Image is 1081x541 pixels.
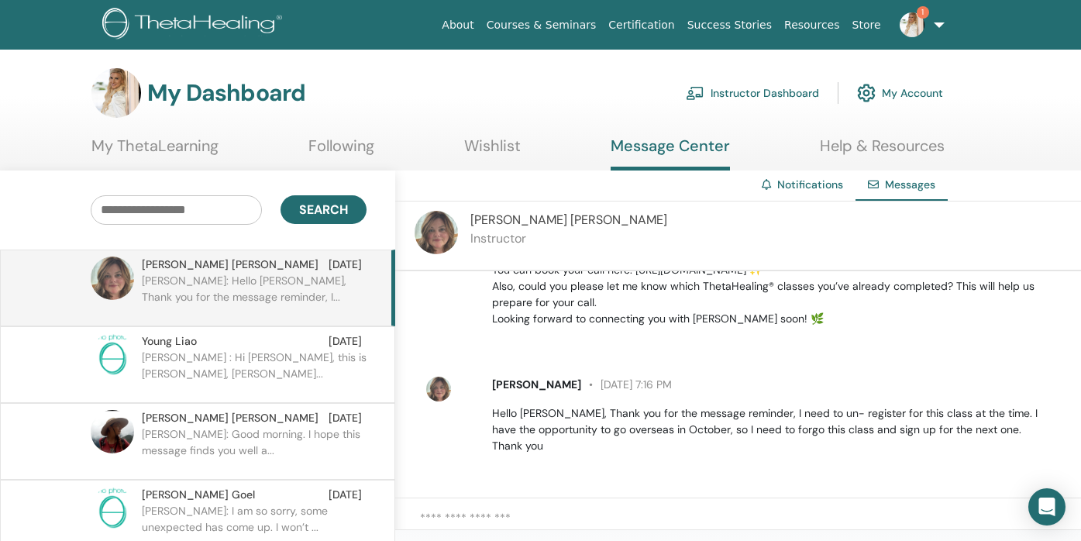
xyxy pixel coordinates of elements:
[492,377,581,391] span: [PERSON_NAME]
[329,333,362,350] span: [DATE]
[602,11,680,40] a: Certification
[492,405,1063,454] p: Hello [PERSON_NAME], Thank you for the message reminder, I need to un- register for this class at...
[142,333,197,350] span: Young Liao
[777,177,843,191] a: Notifications
[470,212,667,228] span: [PERSON_NAME] [PERSON_NAME]
[686,86,704,100] img: chalkboard-teacher.svg
[142,487,255,503] span: [PERSON_NAME] Goel
[91,257,134,300] img: default.jpg
[91,410,134,453] img: default.jpg
[846,11,887,40] a: Store
[857,76,943,110] a: My Account
[91,487,134,530] img: no-photo.png
[435,11,480,40] a: About
[581,377,672,391] span: [DATE] 7:16 PM
[857,80,876,106] img: cog.svg
[329,487,362,503] span: [DATE]
[91,136,219,167] a: My ThetaLearning
[142,257,318,273] span: [PERSON_NAME] [PERSON_NAME]
[142,350,367,396] p: [PERSON_NAME] : Hi [PERSON_NAME], this is [PERSON_NAME], [PERSON_NAME]...
[470,229,667,248] p: Instructor
[1028,488,1066,525] div: Open Intercom Messenger
[686,76,819,110] a: Instructor Dashboard
[329,257,362,273] span: [DATE]
[147,79,305,107] h3: My Dashboard
[681,11,778,40] a: Success Stories
[299,202,348,218] span: Search
[415,211,458,254] img: default.jpg
[820,136,945,167] a: Help & Resources
[281,195,367,224] button: Search
[885,177,935,191] span: Messages
[426,377,451,401] img: default.jpg
[91,68,141,118] img: default.jpg
[142,410,318,426] span: [PERSON_NAME] [PERSON_NAME]
[329,410,362,426] span: [DATE]
[142,426,367,473] p: [PERSON_NAME]: Good morning. I hope this message finds you well a...
[142,273,367,319] p: [PERSON_NAME]: Hello [PERSON_NAME], Thank you for the message reminder, I...
[917,6,929,19] span: 1
[464,136,521,167] a: Wishlist
[91,333,134,377] img: no-photo.png
[900,12,924,37] img: default.jpg
[611,136,730,171] a: Message Center
[778,11,846,40] a: Resources
[102,8,287,43] img: logo.png
[308,136,374,167] a: Following
[480,11,603,40] a: Courses & Seminars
